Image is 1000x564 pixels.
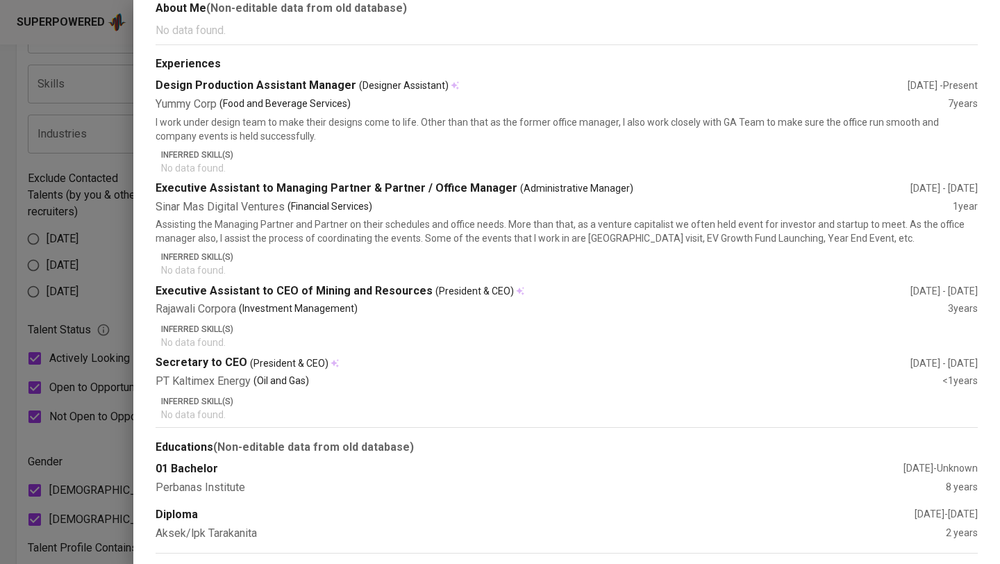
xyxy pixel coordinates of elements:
div: [DATE] - [DATE] [910,181,978,195]
span: (Designer Assistant) [359,78,449,92]
div: 8 years [946,480,978,496]
div: Diploma [156,507,915,523]
b: (Non-editable data from old database) [206,1,407,15]
p: (Financial Services) [287,199,372,215]
p: No data found. [161,263,978,277]
div: Executive Assistant to CEO of Mining and Resources [156,283,910,299]
div: Experiences [156,56,978,72]
div: Rajawali Corpora [156,301,948,317]
b: (Non-editable data from old database) [213,440,414,454]
div: 3 years [948,301,978,317]
span: (President & CEO) [435,284,514,298]
div: 7 years [948,97,978,113]
p: Assisting the Managing Partner and Partner on their schedules and office needs. More than that, a... [156,217,978,245]
div: Sinar Mas Digital Ventures [156,199,953,215]
span: (President & CEO) [250,356,328,370]
div: 1 year [953,199,978,215]
p: (Investment Management) [239,301,358,317]
div: Design Production Assistant Manager [156,78,908,94]
div: Educations [156,439,978,456]
p: Inferred Skill(s) [161,323,978,335]
div: [DATE] - [DATE] [910,284,978,298]
p: Inferred Skill(s) [161,149,978,161]
div: <1 years [942,374,978,390]
div: PT Kaltimex Energy [156,374,942,390]
div: Perbanas Institute [156,480,946,496]
div: Aksek/lpk Tarakanita [156,526,946,542]
p: Inferred Skill(s) [161,395,978,408]
p: No data found. [161,335,978,349]
span: [DATE] - Unknown [903,463,978,474]
div: Yummy Corp [156,97,948,113]
div: 2 years [946,526,978,542]
div: [DATE] - [DATE] [910,356,978,370]
p: (Oil and Gas) [253,374,309,390]
p: Inferred Skill(s) [161,251,978,263]
div: [DATE] - Present [908,78,978,92]
span: (Administrative Manager) [520,181,633,195]
div: Executive Assistant to Managing Partner & Partner / Office Manager [156,181,910,197]
p: I work under design team to make their designs come to life. Other than that as the former office... [156,115,978,143]
span: [DATE] - [DATE] [915,508,978,520]
div: Secretary to CEO [156,355,910,371]
p: No data found. [156,22,978,39]
p: (Food and Beverage Services) [219,97,351,113]
p: No data found. [161,408,978,422]
div: 01 Bachelor [156,461,903,477]
p: No data found. [161,161,978,175]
